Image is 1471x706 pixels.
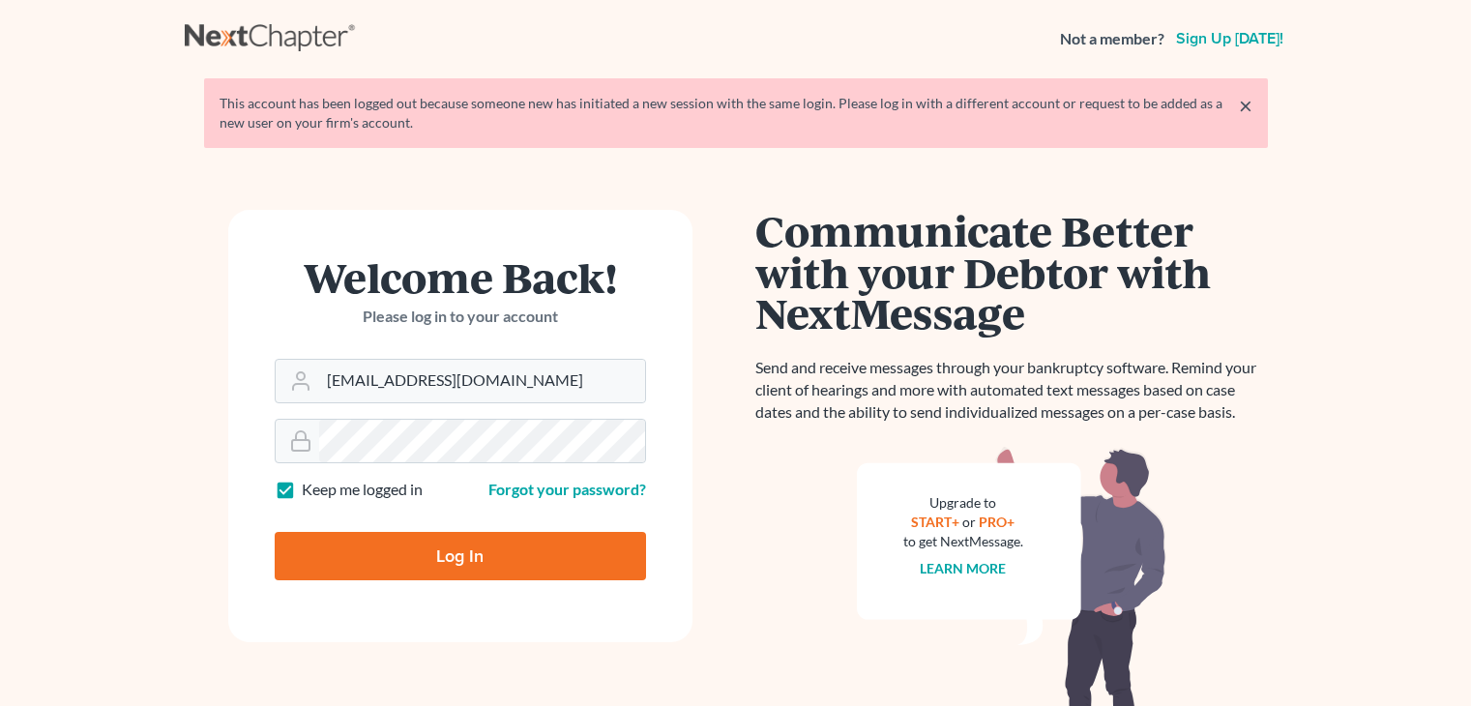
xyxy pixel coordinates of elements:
[755,357,1268,424] p: Send and receive messages through your bankruptcy software. Remind your client of hearings and mo...
[220,94,1252,132] div: This account has been logged out because someone new has initiated a new session with the same lo...
[1060,28,1164,50] strong: Not a member?
[275,306,646,328] p: Please log in to your account
[903,532,1023,551] div: to get NextMessage.
[302,479,423,501] label: Keep me logged in
[979,514,1015,530] a: PRO+
[488,480,646,498] a: Forgot your password?
[755,210,1268,334] h1: Communicate Better with your Debtor with NextMessage
[275,532,646,580] input: Log In
[275,256,646,298] h1: Welcome Back!
[962,514,976,530] span: or
[903,493,1023,513] div: Upgrade to
[319,360,645,402] input: Email Address
[911,514,959,530] a: START+
[920,560,1006,576] a: Learn more
[1172,31,1287,46] a: Sign up [DATE]!
[1239,94,1252,117] a: ×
